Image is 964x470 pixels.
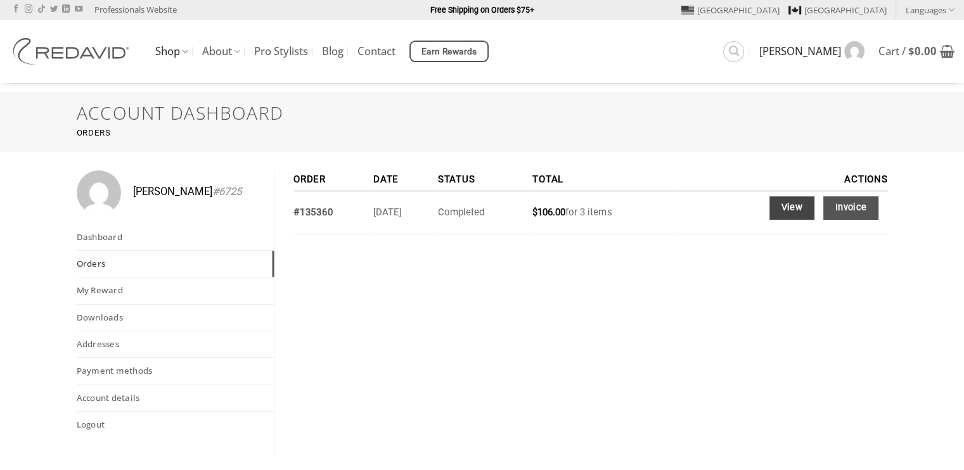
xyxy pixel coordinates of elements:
a: Shop [155,39,188,64]
a: Follow on LinkedIn [62,5,70,14]
a: View order number 135360 [293,206,333,218]
a: [PERSON_NAME] [759,35,864,68]
span: Total [532,174,563,185]
span: $ [908,44,915,58]
span: Earn Rewards [421,45,477,59]
a: Languages [906,1,954,19]
a: Follow on Instagram [25,5,32,14]
a: My Reward [77,277,274,303]
span: Cart / [878,46,937,56]
img: REDAVID Salon Products | United States [10,38,136,65]
a: Contact [357,40,395,63]
a: Pro Stylists [254,40,308,63]
a: Logout [77,412,274,438]
a: View order 135360 [769,196,814,220]
a: Follow on Twitter [50,5,58,14]
em: #6725 [212,186,241,198]
a: Addresses [77,331,274,357]
span: Order [293,174,326,185]
td: for 3 items [528,192,679,234]
a: Orders [77,251,274,277]
a: Follow on TikTok [37,5,45,14]
a: View cart [878,37,954,65]
span: Actions [844,174,887,185]
h1: Account Dashboard [77,103,888,124]
span: [PERSON_NAME] [133,184,241,201]
a: Dashboard [77,224,274,250]
a: [GEOGRAPHIC_DATA] [788,1,887,20]
td: Completed [433,192,527,234]
bdi: 0.00 [908,44,937,58]
time: [DATE] [373,206,402,218]
a: Search [723,41,744,62]
a: Invoice order number 135360 [823,196,878,220]
a: [GEOGRAPHIC_DATA] [681,1,780,20]
span: [PERSON_NAME] [759,46,841,56]
a: Payment methods [77,358,274,384]
a: Account details [77,385,274,411]
a: Follow on Facebook [12,5,20,14]
a: Follow on YouTube [75,5,82,14]
span: Date [373,174,399,185]
a: About [202,39,240,64]
nav: Account pages [77,224,274,438]
small: Orders [77,128,111,138]
a: Downloads [77,305,274,331]
span: 106.00 [532,206,565,218]
span: $ [532,206,537,218]
strong: Free Shipping on Orders $75+ [430,5,534,15]
a: Earn Rewards [409,41,489,62]
span: Status [438,174,475,185]
a: Blog [322,40,344,63]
